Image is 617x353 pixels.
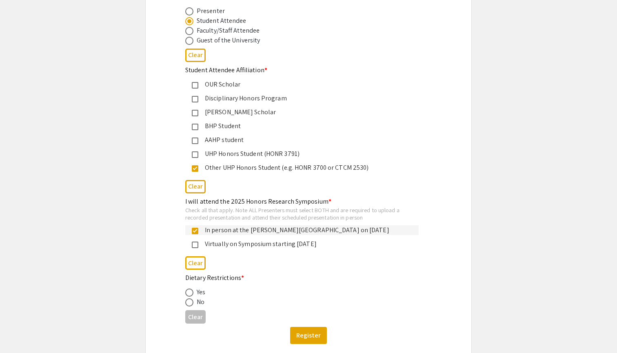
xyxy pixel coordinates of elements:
[185,256,206,270] button: Clear
[197,287,205,297] div: Yes
[185,66,267,74] mat-label: Student Attendee Affiliation
[197,16,246,26] div: Student Attendee
[198,135,412,145] div: AAHP student
[198,239,412,249] div: Virtually on Symposium starting [DATE]
[197,297,204,307] div: No
[185,206,419,221] div: Check all that apply. Note ALL Presenters must select BOTH and are required to upload a recorded ...
[185,197,331,206] mat-label: I will attend the 2025 Honors Research Symposium
[198,163,412,173] div: Other UHP Honors Student (e.g. HONR 3700 or CTCM 2530)
[185,180,206,193] button: Clear
[198,149,412,159] div: UHP Honors Student (HONR 3791)
[185,273,244,282] mat-label: Dietary Restrictions
[198,225,412,235] div: In person at the [PERSON_NAME][GEOGRAPHIC_DATA] on [DATE]
[290,327,327,344] button: Register
[197,36,260,45] div: Guest of the University
[197,6,225,16] div: Presenter
[198,107,412,117] div: [PERSON_NAME] Scholar
[185,310,206,324] button: Clear
[198,80,412,89] div: OUR Scholar
[198,121,412,131] div: BHP Student
[185,49,206,62] button: Clear
[197,26,260,36] div: Faculty/Staff Attendee
[198,93,412,103] div: Disciplinary Honors Program
[6,316,35,347] iframe: Chat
